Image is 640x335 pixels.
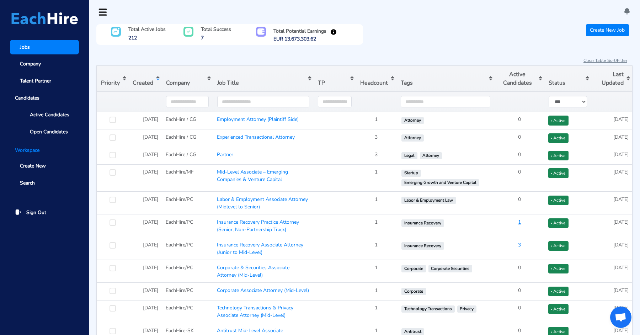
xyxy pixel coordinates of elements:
[166,241,193,248] span: EachHire/PC
[10,57,79,71] a: Company
[420,152,442,159] span: Attorney
[548,218,569,228] button: Active
[375,196,378,203] span: 1
[583,57,628,64] button: Clear Table Sort/Filter
[518,169,521,175] span: 0
[217,264,289,278] a: Corporate & Securities Associate Attorney (Mid-Level)
[518,264,521,271] span: 0
[217,327,283,334] a: Antitrust Mid-Level Associate
[401,152,417,159] span: Legal
[20,77,51,85] span: Talent Partner
[613,241,629,248] span: [DATE]
[548,241,569,251] button: Active
[610,307,631,328] div: Open chat
[143,264,158,271] span: [DATE]
[548,304,569,314] button: Active
[143,134,158,140] span: [DATE]
[20,43,30,51] span: Jobs
[401,170,421,177] span: Startup
[10,147,79,154] li: Workspace
[20,107,79,122] a: Active Candidates
[548,287,569,296] button: Active
[217,304,293,319] a: Technology Transactions & Privacy Associate Attorney (Mid-Level)
[217,134,295,140] a: Experienced Transactional Attorney
[201,27,239,33] h6: Total Success
[613,304,629,311] span: [DATE]
[586,24,629,36] a: Create New Job
[166,169,194,175] span: EachHire/MF
[401,197,455,204] span: Labor & Employment Law
[401,134,423,142] span: Attorney
[143,116,158,123] span: [DATE]
[375,327,378,334] span: 1
[273,36,342,42] h6: EUR 13,673,303.62
[375,151,378,158] span: 3
[166,219,193,225] span: EachHire/PC
[548,264,569,273] button: Active
[613,287,629,294] span: [DATE]
[143,304,158,311] span: [DATE]
[30,111,69,118] span: Active Candidates
[457,305,476,313] span: Privacy
[375,169,378,175] span: 1
[217,116,299,123] a: Employment Attorney (Plaintiff Side)
[128,27,173,33] h6: Total Active Jobs
[128,35,173,41] h6: 212
[613,196,629,203] span: [DATE]
[166,196,193,203] span: EachHire/PC
[401,305,454,313] span: Technology Transactions
[217,219,299,233] a: Insurance Recovery Practice Attorney (Senior, Non-Partnership Track)
[143,196,158,203] span: [DATE]
[20,179,35,187] span: Search
[401,288,426,295] span: Corporate
[11,12,78,25] img: Logo
[217,241,303,256] a: Insurance Recovery Associate Attorney (Junior to Mid-Level)
[375,116,378,123] span: 1
[273,28,326,34] h6: Total Potential Earnings
[143,241,158,248] span: [DATE]
[10,91,79,105] span: Candidates
[518,116,521,123] span: 0
[10,176,79,190] a: Search
[548,151,569,160] button: Active
[518,151,521,158] span: 0
[143,327,158,334] span: [DATE]
[613,116,629,123] span: [DATE]
[166,264,193,271] span: EachHire/PC
[143,219,158,225] span: [DATE]
[143,169,158,175] span: [DATE]
[201,35,239,41] h6: 7
[518,287,521,294] span: 0
[548,133,569,143] button: Active
[518,134,521,140] span: 0
[613,264,629,271] span: [DATE]
[613,169,629,175] span: [DATE]
[166,134,196,140] span: EachHire / CG
[401,265,426,272] span: Corporate
[217,151,233,158] a: Partner
[518,327,521,334] span: 0
[518,304,521,311] span: 0
[166,151,196,158] span: EachHire / CG
[613,134,629,140] span: [DATE]
[401,179,479,186] span: Emerging Growth and Venture Capital
[613,151,629,158] span: [DATE]
[613,219,629,225] span: [DATE]
[375,219,378,225] span: 1
[518,241,521,248] u: 3
[20,124,79,139] a: Open Candidates
[30,128,68,135] span: Open Candidates
[518,219,521,225] a: 1
[20,162,46,170] span: Create New
[401,242,444,249] span: Insurance Recovery
[10,74,79,88] a: Talent Partner
[548,168,569,178] button: Active
[10,159,79,174] a: Create New
[518,196,521,203] span: 0
[166,304,193,311] span: EachHire/PC
[143,151,158,158] span: [DATE]
[20,60,41,68] span: Company
[613,327,629,334] span: [DATE]
[166,287,193,294] span: EachHire/PC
